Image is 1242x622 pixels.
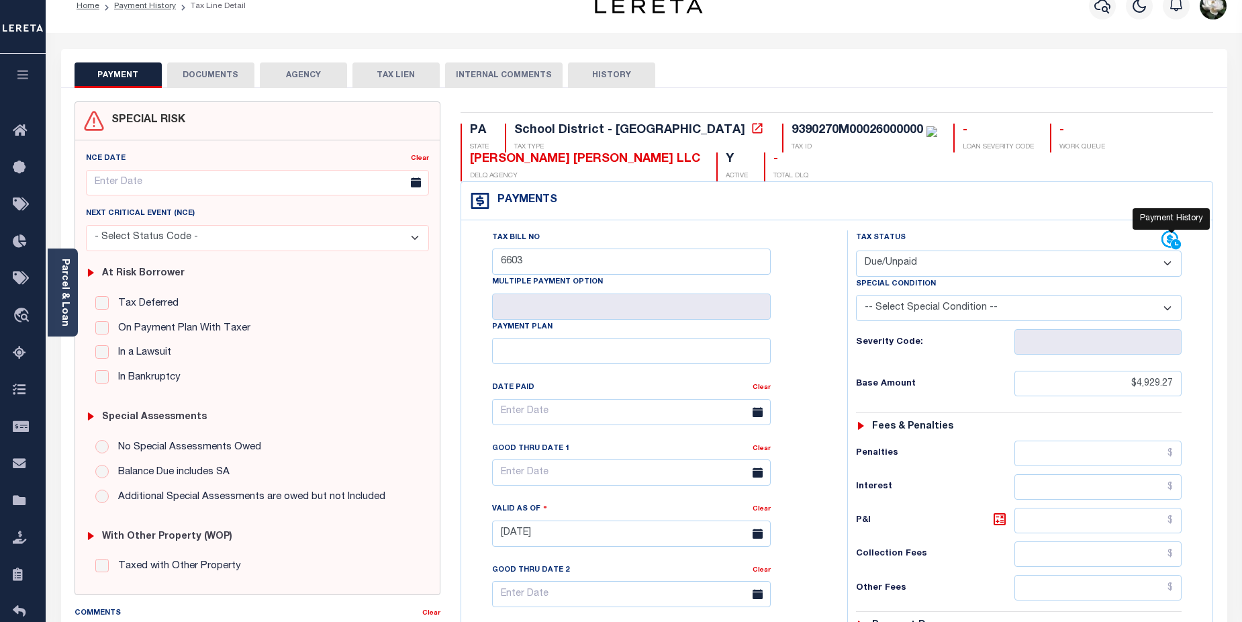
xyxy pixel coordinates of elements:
[492,232,540,244] label: Tax Bill No
[470,171,700,181] p: DELQ AGENCY
[111,296,179,312] label: Tax Deferred
[111,465,230,480] label: Balance Due includes SA
[963,124,1034,138] div: -
[1059,142,1105,152] p: WORK QUEUE
[111,370,181,386] label: In Bankruptcy
[102,412,207,423] h6: Special Assessments
[492,277,603,288] label: Multiple Payment Option
[86,170,430,196] input: Enter Date
[1014,474,1182,500] input: $
[856,482,1014,492] h6: Interest
[1014,541,1182,567] input: $
[411,155,429,162] a: Clear
[792,124,923,136] div: 9390270M00026000000
[856,279,936,290] label: Special Condition
[963,142,1034,152] p: LOAN SEVERITY CODE
[926,126,937,137] img: check-icon-green.svg
[445,62,563,88] button: INTERNAL COMMENTS
[1059,124,1105,138] div: -
[773,171,808,181] p: TOTAL DLQ
[1014,575,1182,601] input: $
[75,62,162,88] button: PAYMENT
[111,559,241,574] label: Taxed with Other Property
[492,502,547,515] label: Valid as Of
[470,152,700,167] div: [PERSON_NAME] [PERSON_NAME] LLC
[856,337,1014,348] h6: Severity Code:
[111,490,385,505] label: Additional Special Assessments are owed but not Included
[60,259,69,326] a: Parcel & Loan
[111,440,261,455] label: No Special Assessments Owed
[75,608,121,619] label: Comments
[753,384,771,391] a: Clear
[773,152,808,167] div: -
[753,506,771,513] a: Clear
[1133,208,1210,230] div: Payment History
[514,124,745,136] div: School District - [GEOGRAPHIC_DATA]
[86,153,126,165] label: NCE Date
[470,124,489,138] div: PA
[753,445,771,452] a: Clear
[856,379,1014,390] h6: Base Amount
[422,610,440,617] a: Clear
[1014,371,1182,396] input: $
[102,531,232,543] h6: with Other Property (WOP)
[491,194,557,207] h4: Payments
[856,549,1014,560] h6: Collection Fees
[492,382,534,394] label: Date Paid
[856,232,906,244] label: Tax Status
[492,443,569,455] label: Good Thru Date 1
[792,142,937,152] p: TAX ID
[105,114,185,127] h4: SPECIAL RISK
[13,308,34,325] i: travel_explore
[1014,441,1182,466] input: $
[492,521,771,547] input: Enter Date
[167,62,254,88] button: DOCUMENTS
[114,2,176,10] a: Payment History
[111,321,250,337] label: On Payment Plan With Taxer
[102,268,185,279] h6: At Risk Borrower
[492,399,771,425] input: Enter Date
[726,152,748,167] div: Y
[726,171,748,181] p: ACTIVE
[111,345,171,361] label: In a Lawsuit
[492,459,771,486] input: Enter Date
[856,511,1014,530] h6: P&I
[872,421,953,433] h6: Fees & Penalties
[856,583,1014,594] h6: Other Fees
[514,142,766,152] p: TAX TYPE
[1014,508,1182,533] input: $
[568,62,655,88] button: HISTORY
[753,567,771,574] a: Clear
[470,142,489,152] p: STATE
[260,62,347,88] button: AGENCY
[86,208,195,220] label: Next Critical Event (NCE)
[856,448,1014,459] h6: Penalties
[492,322,553,333] label: Payment Plan
[492,565,569,576] label: Good Thru Date 2
[492,581,771,607] input: Enter Date
[352,62,440,88] button: TAX LIEN
[77,2,99,10] a: Home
